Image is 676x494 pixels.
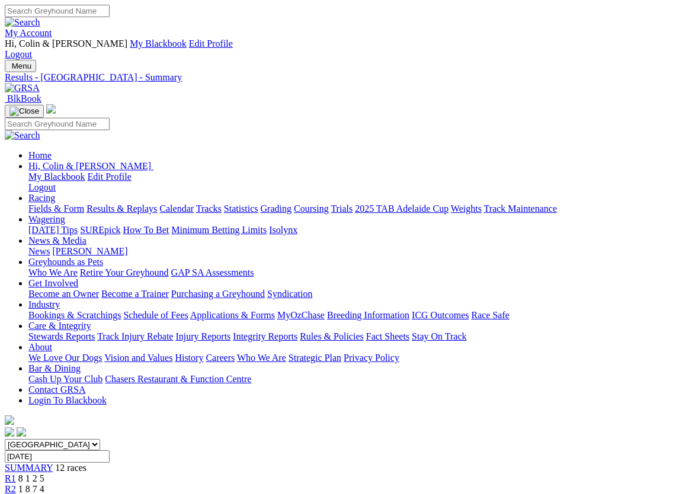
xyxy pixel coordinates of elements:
div: Hi, Colin & [PERSON_NAME] [28,172,671,193]
img: Search [5,17,40,28]
a: My Blackbook [28,172,85,182]
div: Get Involved [28,289,671,299]
img: Search [5,130,40,141]
input: Search [5,5,110,17]
span: 8 1 2 5 [18,473,44,483]
a: Hi, Colin & [PERSON_NAME] [28,161,153,171]
a: Wagering [28,214,65,224]
a: News & Media [28,235,86,246]
a: Results - [GEOGRAPHIC_DATA] - Summary [5,72,671,83]
a: Logout [28,182,56,192]
a: We Love Our Dogs [28,353,102,363]
a: Calendar [159,204,194,214]
a: [PERSON_NAME] [52,246,127,256]
a: Racing [28,193,55,203]
a: Isolynx [269,225,297,235]
a: Stewards Reports [28,331,95,341]
div: About [28,353,671,363]
a: How To Bet [123,225,169,235]
img: twitter.svg [17,427,26,437]
span: Hi, Colin & [PERSON_NAME] [5,38,127,49]
a: Fields & Form [28,204,84,214]
a: GAP SA Assessments [171,267,254,277]
a: Who We Are [28,267,78,277]
span: Menu [12,62,31,70]
a: Edit Profile [189,38,233,49]
img: Close [9,106,39,116]
a: Track Injury Rebate [97,331,173,341]
a: SUREpick [80,225,120,235]
a: MyOzChase [277,310,325,320]
a: Results & Replays [86,204,157,214]
a: News [28,246,50,256]
a: Bar & Dining [28,363,81,373]
button: Toggle navigation [5,105,44,118]
a: Privacy Policy [344,353,399,363]
a: My Blackbook [130,38,187,49]
a: Minimum Betting Limits [171,225,267,235]
img: logo-grsa-white.png [5,415,14,425]
div: Care & Integrity [28,331,671,342]
a: Trials [331,204,353,214]
a: SUMMARY [5,463,53,473]
a: About [28,342,52,352]
a: Weights [451,204,482,214]
a: R2 [5,484,16,494]
a: Race Safe [471,310,509,320]
div: News & Media [28,246,671,257]
a: Grading [261,204,291,214]
a: Logout [5,49,32,59]
a: Stay On Track [412,331,466,341]
div: Bar & Dining [28,374,671,385]
a: Retire Your Greyhound [80,267,169,277]
a: Greyhounds as Pets [28,257,103,267]
a: Tracks [196,204,222,214]
a: Integrity Reports [233,331,297,341]
a: Edit Profile [88,172,132,182]
a: Cash Up Your Club [28,374,102,384]
a: Login To Blackbook [28,395,107,405]
a: Home [28,150,52,160]
a: Injury Reports [175,331,230,341]
a: 2025 TAB Adelaide Cup [355,204,448,214]
a: R1 [5,473,16,483]
a: My Account [5,28,52,38]
a: Chasers Restaurant & Function Centre [105,374,251,384]
a: Bookings & Scratchings [28,310,121,320]
a: Schedule of Fees [123,310,188,320]
div: Greyhounds as Pets [28,267,671,278]
button: Toggle navigation [5,60,36,72]
a: [DATE] Tips [28,225,78,235]
a: History [175,353,203,363]
a: Strategic Plan [289,353,341,363]
a: Industry [28,299,60,309]
div: Industry [28,310,671,321]
a: Rules & Policies [300,331,364,341]
a: Fact Sheets [366,331,409,341]
a: Get Involved [28,278,78,288]
a: Statistics [224,204,258,214]
span: 1 8 7 4 [18,484,44,494]
a: Become a Trainer [101,289,169,299]
img: GRSA [5,83,40,93]
img: logo-grsa-white.png [46,104,56,114]
span: 12 races [55,463,86,473]
img: facebook.svg [5,427,14,437]
a: Coursing [294,204,329,214]
a: Purchasing a Greyhound [171,289,265,299]
a: Care & Integrity [28,321,91,331]
input: Select date [5,450,110,463]
a: Who We Are [237,353,286,363]
span: BlkBook [7,93,41,104]
a: Careers [206,353,235,363]
div: Racing [28,204,671,214]
div: Wagering [28,225,671,235]
a: Breeding Information [327,310,409,320]
a: Syndication [267,289,312,299]
a: Contact GRSA [28,385,85,395]
a: BlkBook [5,93,41,104]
